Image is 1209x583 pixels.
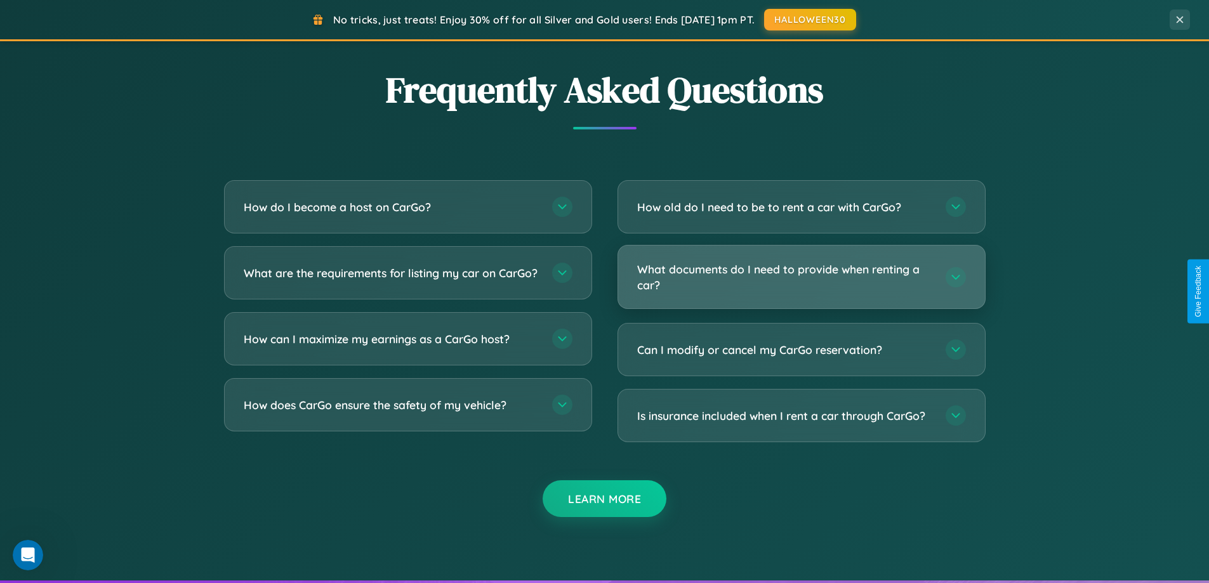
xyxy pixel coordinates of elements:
[333,13,755,26] span: No tricks, just treats! Enjoy 30% off for all Silver and Gold users! Ends [DATE] 1pm PT.
[637,261,933,292] h3: What documents do I need to provide when renting a car?
[244,397,539,413] h3: How does CarGo ensure the safety of my vehicle?
[244,331,539,347] h3: How can I maximize my earnings as a CarGo host?
[764,9,856,30] button: HALLOWEEN30
[637,342,933,358] h3: Can I modify or cancel my CarGo reservation?
[1194,266,1203,317] div: Give Feedback
[637,199,933,215] h3: How old do I need to be to rent a car with CarGo?
[224,65,986,114] h2: Frequently Asked Questions
[13,540,43,570] iframe: Intercom live chat
[244,265,539,281] h3: What are the requirements for listing my car on CarGo?
[543,480,666,517] button: Learn More
[244,199,539,215] h3: How do I become a host on CarGo?
[637,408,933,424] h3: Is insurance included when I rent a car through CarGo?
